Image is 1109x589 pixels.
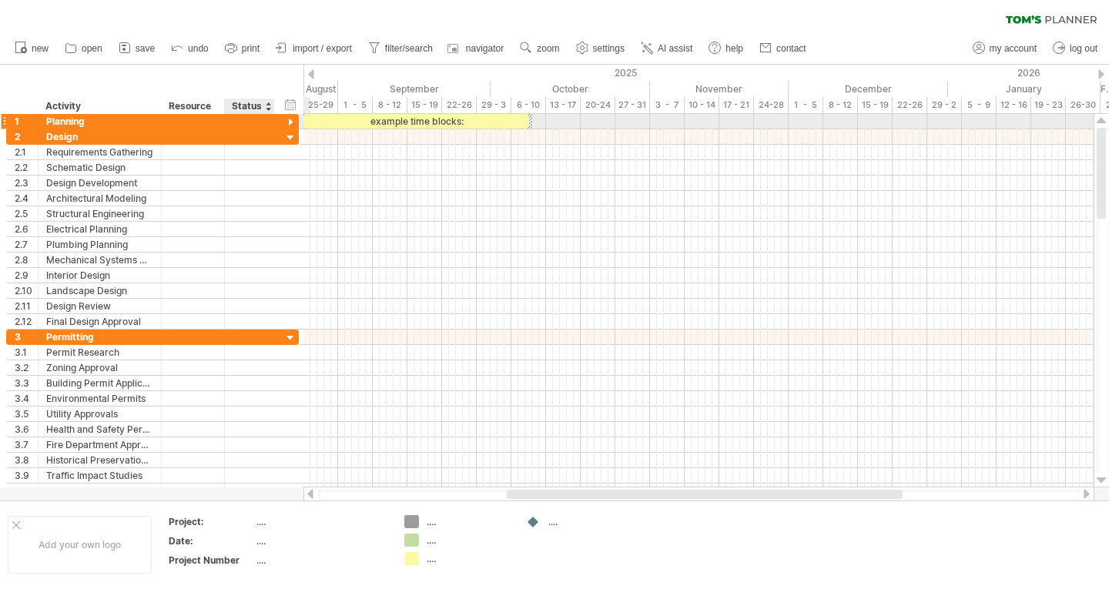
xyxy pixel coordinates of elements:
span: zoom [537,43,559,54]
div: .... [256,515,386,528]
div: 3.7 [15,437,38,452]
div: .... [548,515,632,528]
div: Date: [169,534,253,547]
span: save [136,43,155,54]
span: import / export [293,43,352,54]
div: .... [256,534,386,547]
div: example time blocks: [303,114,529,129]
div: 2.12 [15,314,38,329]
div: Building Permit Application [46,376,153,390]
div: .... [256,554,386,567]
div: Schematic Design [46,160,153,175]
div: Historical Preservation Approval [46,453,153,467]
span: undo [188,43,209,54]
a: print [221,38,264,59]
a: new [11,38,53,59]
div: Design [46,129,153,144]
div: Fire Department Approval [46,437,153,452]
a: filter/search [364,38,437,59]
div: 6 - 10 [511,97,546,113]
div: Environmental Permits [46,391,153,406]
div: 19 - 23 [1031,97,1066,113]
span: navigator [466,43,504,54]
span: new [32,43,49,54]
div: Resource [169,99,216,114]
div: 2.1 [15,145,38,159]
div: Design Development [46,176,153,190]
div: 3.2 [15,360,38,375]
div: 13 - 17 [546,97,581,113]
div: Architectural Modeling [46,191,153,206]
div: 1 [15,114,38,129]
div: 1 - 5 [338,97,373,113]
div: Structural Engineering [46,206,153,221]
div: Utility Approvals [46,407,153,421]
div: Plumbing Planning [46,237,153,252]
span: my account [990,43,1037,54]
span: open [82,43,102,54]
div: 3.3 [15,376,38,390]
div: January 2026 [948,81,1101,97]
div: Traffic Impact Studies [46,468,153,483]
div: 22-26 [442,97,477,113]
div: 2.4 [15,191,38,206]
div: Requirements Gathering [46,145,153,159]
div: .... [427,552,511,565]
a: settings [572,38,629,59]
div: 2.7 [15,237,38,252]
div: 12 - 16 [997,97,1031,113]
div: 27 - 31 [615,97,650,113]
div: Add your own logo [8,516,152,574]
span: AI assist [658,43,692,54]
div: 26-30 [1066,97,1101,113]
div: 2.9 [15,268,38,283]
div: 2.3 [15,176,38,190]
div: Health and Safety Permits [46,422,153,437]
div: 3.10 [15,484,38,498]
div: Activity [45,99,152,114]
a: help [705,38,748,59]
div: Project Number [169,554,253,567]
div: 2.10 [15,283,38,298]
a: my account [969,38,1041,59]
div: Public Hearings [46,484,153,498]
div: Permit Research [46,345,153,360]
div: September 2025 [338,81,491,97]
div: 3.4 [15,391,38,406]
div: 22-26 [893,97,927,113]
div: 25-29 [303,97,338,113]
div: Final Design Approval [46,314,153,329]
div: 29 - 2 [927,97,962,113]
div: Permitting [46,330,153,344]
span: log out [1070,43,1097,54]
div: 3.9 [15,468,38,483]
div: 3.6 [15,422,38,437]
div: 24-28 [754,97,789,113]
div: 2.6 [15,222,38,236]
div: Zoning Approval [46,360,153,375]
a: contact [756,38,811,59]
div: November 2025 [650,81,789,97]
div: 3 - 7 [650,97,685,113]
div: 10 - 14 [685,97,719,113]
div: Interior Design [46,268,153,283]
a: AI assist [637,38,697,59]
a: open [61,38,107,59]
span: print [242,43,260,54]
div: 3.5 [15,407,38,421]
div: 2.2 [15,160,38,175]
div: 3.8 [15,453,38,467]
div: 8 - 12 [823,97,858,113]
span: help [725,43,743,54]
a: navigator [445,38,508,59]
div: Mechanical Systems Design [46,253,153,267]
div: 20-24 [581,97,615,113]
div: Landscape Design [46,283,153,298]
div: 15 - 19 [407,97,442,113]
div: 29 - 3 [477,97,511,113]
div: December 2025 [789,81,948,97]
span: contact [776,43,806,54]
a: undo [167,38,213,59]
div: Status [232,99,266,114]
div: 2.8 [15,253,38,267]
